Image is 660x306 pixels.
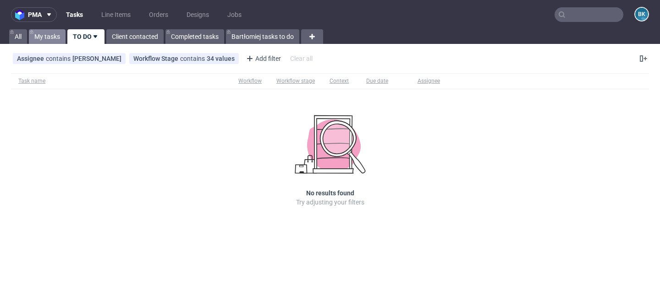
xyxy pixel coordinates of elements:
[226,29,299,44] a: Bartłomiej tasks to do
[17,55,46,62] span: Assignee
[28,11,42,18] span: pma
[67,29,104,44] a: TO DO
[11,7,57,22] button: pma
[133,55,180,62] span: Workflow Stage
[242,51,283,66] div: Add filter
[15,10,28,20] img: logo
[238,77,262,85] div: Workflow
[180,55,207,62] span: contains
[29,29,66,44] a: My tasks
[96,7,136,22] a: Line Items
[418,77,440,85] div: Assignee
[46,55,72,62] span: contains
[296,198,364,207] p: Try adjusting your filters
[306,188,354,198] h3: No results found
[18,77,224,85] span: Task name
[276,77,315,85] div: Workflow stage
[9,29,27,44] a: All
[330,77,352,85] div: Context
[72,55,121,62] div: [PERSON_NAME]
[106,29,164,44] a: Client contacted
[222,7,247,22] a: Jobs
[181,7,214,22] a: Designs
[207,55,235,62] div: 34 values
[366,77,403,85] span: Due date
[288,52,314,65] div: Clear all
[635,8,648,21] figcaption: BK
[60,7,88,22] a: Tasks
[143,7,174,22] a: Orders
[165,29,224,44] a: Completed tasks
